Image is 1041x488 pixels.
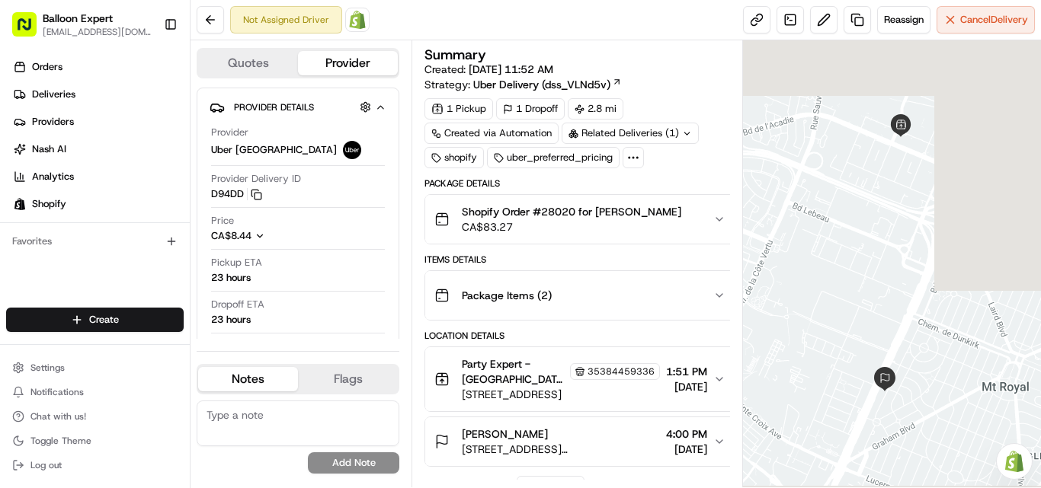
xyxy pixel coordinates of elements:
[6,357,184,378] button: Settings
[211,313,251,327] div: 23 hours
[469,62,553,76] span: [DATE] 11:52 AM
[496,98,565,120] div: 1 Dropoff
[588,365,655,378] span: 35384459336
[15,61,277,85] p: Welcome 👋
[562,123,699,144] div: Related Deliveries (1)
[6,82,190,107] a: Deliveries
[298,51,398,75] button: Provider
[937,6,1035,33] button: CancelDelivery
[6,229,184,254] div: Favorites
[6,6,158,43] button: Balloon Expert[EMAIL_ADDRESS][DOMAIN_NAME]
[462,219,681,234] span: CA$83.27
[32,170,74,183] span: Analytics
[424,98,493,120] div: 1 Pickup
[6,192,190,216] a: Shopify
[348,11,367,29] img: Shopify
[40,98,251,114] input: Clear
[32,197,66,211] span: Shopify
[30,410,86,423] span: Chat with us!
[462,288,552,303] span: Package Items ( 2 )
[198,367,298,391] button: Notes
[424,77,622,92] div: Strategy:
[152,258,184,270] span: Pylon
[14,198,26,210] img: Shopify logo
[462,204,681,219] span: Shopify Order #28020 for [PERSON_NAME]
[32,60,62,74] span: Orders
[666,364,707,379] span: 1:51 PM
[43,26,152,38] button: [EMAIL_ADDRESS][DOMAIN_NAME]
[6,455,184,476] button: Log out
[89,313,119,327] span: Create
[343,141,361,159] img: uber-new-logo.jpeg
[425,195,735,244] button: Shopify Order #28020 for [PERSON_NAME]CA$83.27
[462,442,660,457] span: [STREET_ADDRESS] [STREET_ADDRESS]
[234,101,314,113] span: Provider Details
[345,8,370,32] a: Shopify
[211,214,234,228] span: Price
[6,137,190,161] a: Nash AI
[473,77,622,92] a: Uber Delivery (dss_VLNd5v)
[425,417,735,466] button: [PERSON_NAME][STREET_ADDRESS] [STREET_ADDRESS]4:00 PM[DATE]
[129,222,141,234] div: 💻
[666,426,707,442] span: 4:00 PM
[30,221,117,236] span: Knowledge Base
[424,177,735,190] div: Package Details
[462,387,660,402] span: [STREET_ADDRESS]
[211,143,337,157] span: Uber [GEOGRAPHIC_DATA]
[568,98,623,120] div: 2.8 mi
[424,123,559,144] a: Created via Automation
[6,164,190,189] a: Analytics
[259,150,277,168] button: Start new chat
[32,88,75,101] span: Deliveries
[425,347,735,411] button: Party Expert - [GEOGRAPHIC_DATA] Store Employee35384459336[STREET_ADDRESS]1:51 PM[DATE]
[424,147,484,168] div: shopify
[15,222,27,234] div: 📗
[43,11,113,26] button: Balloon Expert
[6,110,190,134] a: Providers
[462,426,548,442] span: [PERSON_NAME]
[6,308,184,332] button: Create
[30,435,91,447] span: Toggle Theme
[198,51,298,75] button: Quotes
[211,172,301,186] span: Provider Delivery ID
[32,142,66,156] span: Nash AI
[487,147,620,168] div: uber_preferred_pricing
[6,55,190,79] a: Orders
[144,221,245,236] span: API Documentation
[960,13,1028,27] span: Cancel Delivery
[30,459,62,471] span: Log out
[424,62,553,77] span: Created:
[884,13,924,27] span: Reassign
[473,77,610,92] span: Uber Delivery (dss_VLNd5v)
[30,362,65,374] span: Settings
[52,161,193,173] div: We're available if you need us!
[424,254,735,266] div: Items Details
[424,330,735,342] div: Location Details
[6,430,184,451] button: Toggle Theme
[6,381,184,403] button: Notifications
[107,257,184,270] a: Powered byPylon
[211,271,251,285] div: 23 hours
[32,115,74,129] span: Providers
[462,356,567,387] span: Party Expert - [GEOGRAPHIC_DATA] Store Employee
[6,406,184,427] button: Chat with us!
[424,48,486,62] h3: Summary
[52,145,250,161] div: Start new chat
[211,126,248,139] span: Provider
[425,271,735,320] button: Package Items (2)
[211,298,264,311] span: Dropoff ETA
[211,256,262,270] span: Pickup ETA
[211,229,345,243] button: CA$8.44
[123,215,251,242] a: 💻API Documentation
[877,6,930,33] button: Reassign
[666,442,707,457] span: [DATE]
[666,379,707,394] span: [DATE]
[15,15,46,46] img: Nash
[9,215,123,242] a: 📗Knowledge Base
[298,367,398,391] button: Flags
[15,145,43,173] img: 1736555255976-a54dd68f-1ca7-489b-9aae-adbdc363a1c4
[30,386,84,398] span: Notifications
